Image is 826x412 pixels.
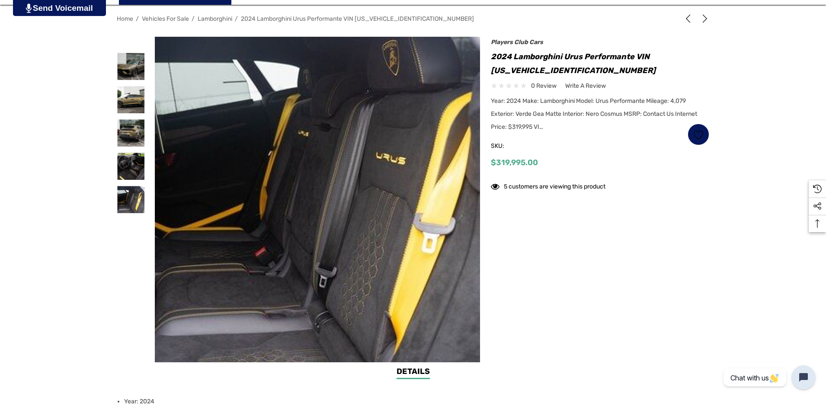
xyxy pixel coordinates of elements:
[117,119,144,147] img: For Sale: 2024 Lamborghini Urus Performante VIN ZPBUC3ZL9RLA30173
[684,14,696,23] a: Previous
[565,82,606,90] span: Write a Review
[117,86,144,113] img: For Sale: 2024 Lamborghini Urus Performante VIN ZPBUC3ZL9RLA30173
[397,366,430,379] a: Details
[117,53,144,80] img: For Sale: 2024 Lamborghini Urus Performante VIN ZPBUC3ZL9RLA30173
[124,393,704,410] li: Year: 2024
[697,14,709,23] a: Next
[813,185,822,193] svg: Recently Viewed
[531,80,557,91] span: 0 review
[142,15,189,22] a: Vehicles For Sale
[491,38,543,46] a: Players Club Cars
[198,15,232,22] a: Lamborghini
[809,219,826,228] svg: Top
[117,15,133,22] a: Home
[491,50,709,77] h1: 2024 Lamborghini Urus Performante VIN [US_VEHICLE_IDENTIFICATION_NUMBER]
[491,97,697,131] span: Year: 2024 Make: Lamborghini Model: Urus Performante Mileage: 4,079 Exterior: Verde Gea Matte Int...
[117,11,709,26] nav: Breadcrumb
[241,15,474,22] a: 2024 Lamborghini Urus Performante VIN [US_VEHICLE_IDENTIFICATION_NUMBER]
[26,3,32,13] img: PjwhLS0gR2VuZXJhdG9yOiBHcmF2aXQuaW8gLS0+PHN2ZyB4bWxucz0iaHR0cDovL3d3dy53My5vcmcvMjAwMC9zdmciIHhtb...
[491,140,534,152] span: SKU:
[565,80,606,91] a: Write a Review
[688,124,709,145] a: Wish List
[491,179,605,192] div: 5 customers are viewing this product
[117,153,144,180] img: For Sale: 2024 Lamborghini Urus Performante VIN ZPBUC3ZL9RLA30173
[491,158,538,167] span: $319,995.00
[813,202,822,211] svg: Social Media
[694,130,704,140] svg: Wish List
[117,186,144,213] img: For Sale: 2024 Lamborghini Urus Performante VIN ZPBUC3ZL9RLA30173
